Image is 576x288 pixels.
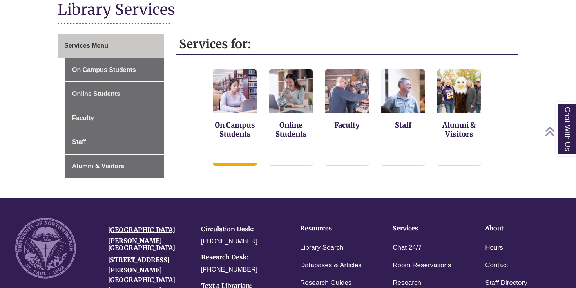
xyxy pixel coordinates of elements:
[65,155,164,178] a: Alumni & Visitors
[201,226,282,233] h4: Circulation Desk:
[65,58,164,82] a: On Campus Students
[485,260,508,271] a: Contact
[393,225,461,232] h4: Services
[64,42,108,49] span: Services Menu
[269,69,313,113] img: Online Students Services
[485,242,503,254] a: Hours
[334,121,360,130] a: Faculty
[300,242,344,254] a: Library Search
[393,260,451,271] a: Room Reservations
[395,121,411,130] a: Staff
[65,130,164,154] a: Staff
[213,69,257,113] img: On Campus Students Services
[58,34,164,178] div: Guide Page Menu
[300,260,362,271] a: Databases & Articles
[201,238,257,245] a: [PHONE_NUMBER]
[437,69,481,113] img: Alumni and Visitors Services
[393,242,422,254] a: Chat 24/7
[201,254,282,261] h4: Research Desk:
[215,121,255,139] a: On Campus Students
[108,238,189,251] h4: [PERSON_NAME][GEOGRAPHIC_DATA]
[176,34,519,55] h2: Services for:
[275,121,307,139] a: Online Students
[300,225,368,232] h4: Resources
[65,106,164,130] a: Faculty
[442,121,476,139] a: Alumni & Visitors
[65,82,164,106] a: Online Students
[485,225,553,232] h4: About
[545,126,574,137] a: Back to Top
[15,218,76,279] img: UNW seal
[201,266,257,273] a: [PHONE_NUMBER]
[381,69,425,113] img: Staff Services
[108,226,175,234] a: [GEOGRAPHIC_DATA]
[325,69,369,113] img: Faculty Resources
[58,34,164,58] a: Services Menu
